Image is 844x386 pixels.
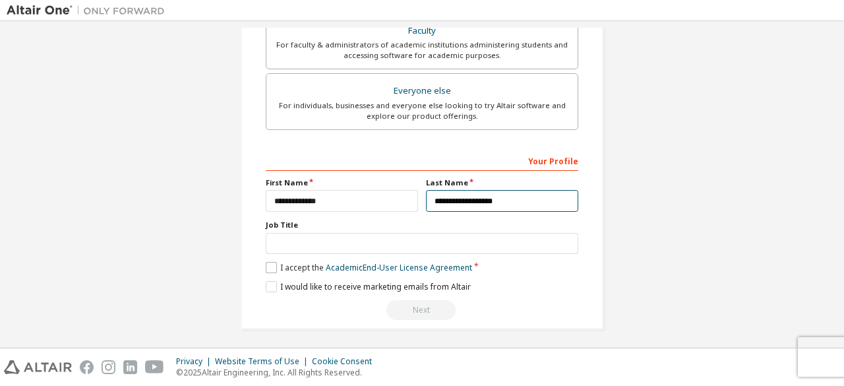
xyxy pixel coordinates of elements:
[123,360,137,374] img: linkedin.svg
[176,356,215,367] div: Privacy
[7,4,171,17] img: Altair One
[312,356,380,367] div: Cookie Consent
[326,262,472,273] a: Academic End-User License Agreement
[266,300,578,320] div: Read and acccept EULA to continue
[102,360,115,374] img: instagram.svg
[266,220,578,230] label: Job Title
[274,82,570,100] div: Everyone else
[4,360,72,374] img: altair_logo.svg
[266,281,471,292] label: I would like to receive marketing emails from Altair
[274,100,570,121] div: For individuals, businesses and everyone else looking to try Altair software and explore our prod...
[266,177,418,188] label: First Name
[274,22,570,40] div: Faculty
[426,177,578,188] label: Last Name
[266,262,472,273] label: I accept the
[145,360,164,374] img: youtube.svg
[215,356,312,367] div: Website Terms of Use
[266,150,578,171] div: Your Profile
[274,40,570,61] div: For faculty & administrators of academic institutions administering students and accessing softwa...
[80,360,94,374] img: facebook.svg
[176,367,380,378] p: © 2025 Altair Engineering, Inc. All Rights Reserved.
